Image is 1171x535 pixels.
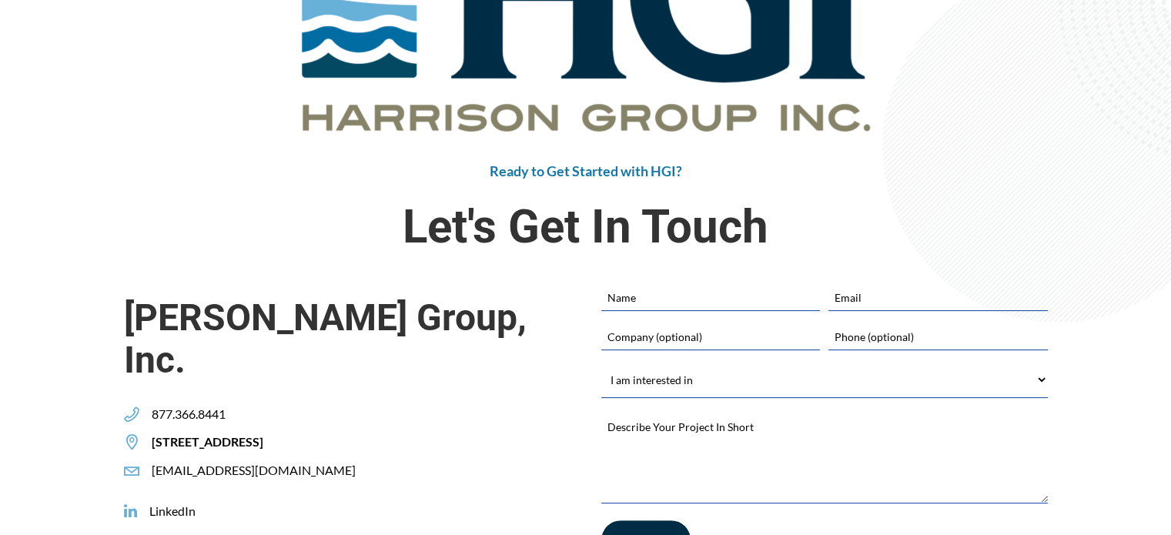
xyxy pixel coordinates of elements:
span: [EMAIL_ADDRESS][DOMAIN_NAME] [139,463,356,479]
span: Let's Get In Touch [124,195,1048,259]
a: [STREET_ADDRESS] [124,434,263,450]
span: Ready to Get Started with HGI? [490,162,682,179]
a: LinkedIn [124,503,196,520]
input: Name [601,284,820,310]
span: [STREET_ADDRESS] [139,434,263,450]
input: Company (optional) [601,323,820,349]
a: 877.366.8441 [124,406,226,423]
span: [PERSON_NAME] Group, Inc. [124,296,570,381]
span: LinkedIn [137,503,196,520]
input: Phone (optional) [828,323,1047,349]
span: 877.366.8441 [139,406,226,423]
input: Email [828,284,1047,310]
a: [EMAIL_ADDRESS][DOMAIN_NAME] [124,463,356,479]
